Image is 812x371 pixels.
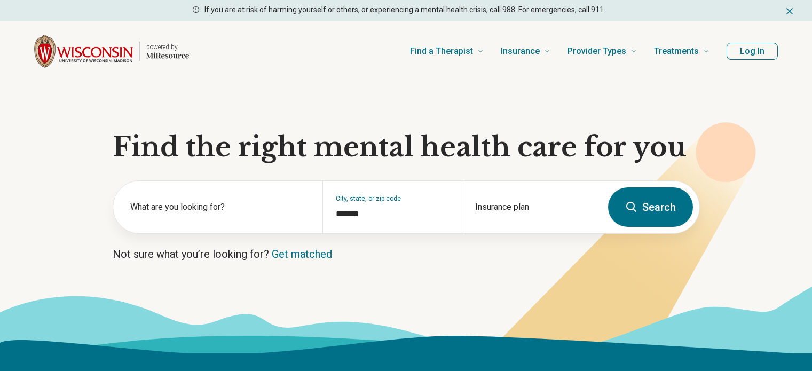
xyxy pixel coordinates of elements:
[113,131,700,163] h1: Find the right mental health care for you
[784,4,795,17] button: Dismiss
[727,43,778,60] button: Log In
[608,187,693,227] button: Search
[146,43,189,51] p: powered by
[501,30,550,73] a: Insurance
[567,30,637,73] a: Provider Types
[567,44,626,59] span: Provider Types
[113,247,700,262] p: Not sure what you’re looking for?
[130,201,310,214] label: What are you looking for?
[34,34,189,68] a: Home page
[410,30,484,73] a: Find a Therapist
[654,44,699,59] span: Treatments
[654,30,709,73] a: Treatments
[204,4,605,15] p: If you are at risk of harming yourself or others, or experiencing a mental health crisis, call 98...
[501,44,540,59] span: Insurance
[272,248,332,261] a: Get matched
[410,44,473,59] span: Find a Therapist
